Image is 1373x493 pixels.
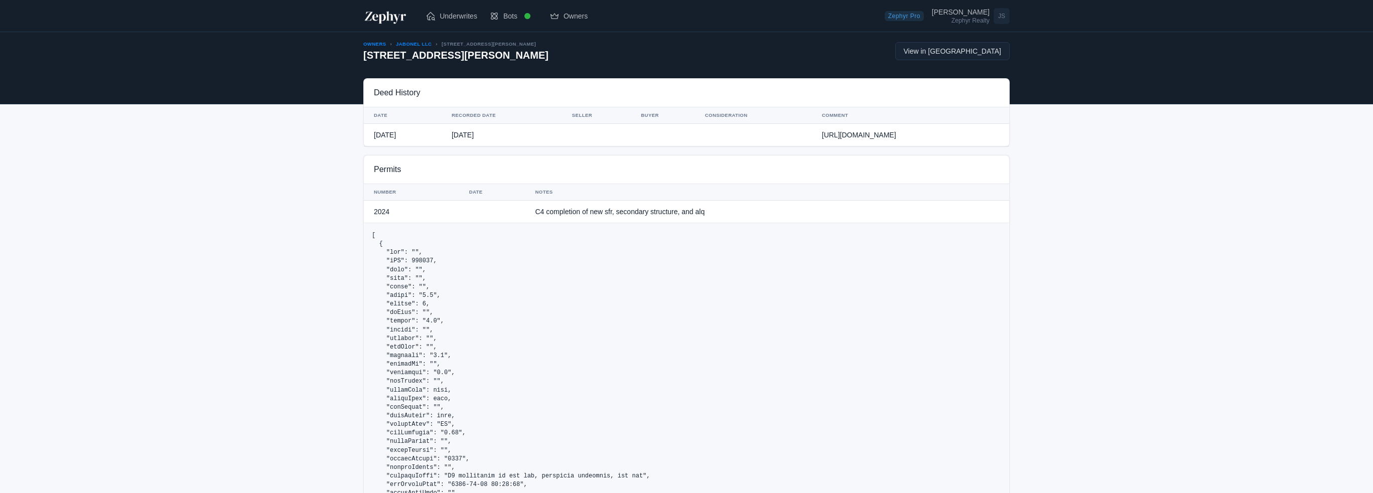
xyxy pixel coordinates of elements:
[816,107,1009,124] th: Comment
[635,107,699,124] th: Buyer
[446,124,566,146] td: [DATE]
[446,107,566,124] th: Recorded Date
[816,124,1009,146] td: [URL][DOMAIN_NAME]
[543,6,594,26] a: Owners
[396,41,432,47] a: JABONEL LLC
[503,11,517,21] span: Bots
[364,124,446,146] td: [DATE]
[374,163,401,176] div: Permits
[566,107,635,124] th: Seller
[994,8,1010,24] span: JS
[420,6,483,26] a: Underwrites
[364,107,446,124] th: Date
[440,11,477,21] span: Underwrites
[932,6,1010,26] a: Open user menu
[363,8,407,24] img: Zephyr Logo
[529,201,1010,223] td: C4 completion of new sfr, secondary structure, and alq
[374,87,420,99] div: Deed History
[564,11,588,21] span: Owners
[363,41,386,47] a: Owners
[432,40,536,48] li: [STREET_ADDRESS][PERSON_NAME]
[364,201,463,223] td: 2024
[885,11,924,21] span: Zephyr Pro
[932,9,990,16] div: [PERSON_NAME]
[463,184,529,201] th: Date
[699,107,816,124] th: Consideration
[895,42,1010,60] a: View in [GEOGRAPHIC_DATA]
[932,18,990,24] div: Zephyr Realty
[483,2,543,30] a: Bots
[364,184,463,201] th: Number
[363,48,548,62] h2: [STREET_ADDRESS][PERSON_NAME]
[529,184,1010,201] th: Notes
[363,40,548,48] ol: breadcrumbs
